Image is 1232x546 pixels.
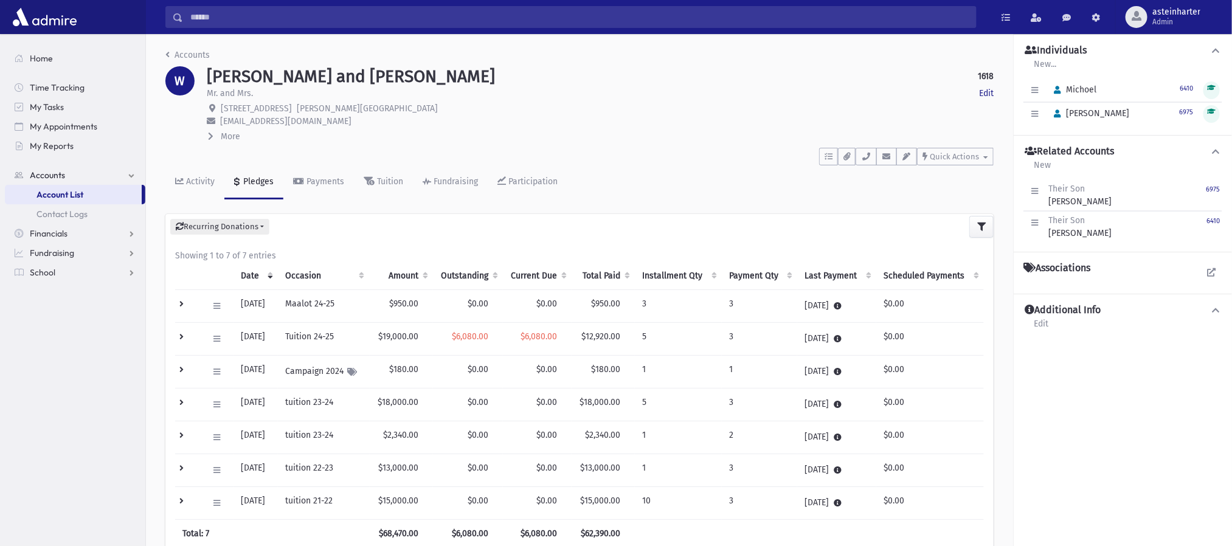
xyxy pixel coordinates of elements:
[30,102,64,112] span: My Tasks
[917,148,994,165] button: Quick Actions
[175,249,984,262] div: Showing 1 to 7 of 7 entries
[585,430,620,440] span: $2,340.00
[221,103,292,114] span: [STREET_ADDRESS]
[635,421,722,454] td: 1
[234,355,278,388] td: [DATE]
[304,176,344,187] div: Payments
[30,140,74,151] span: My Reports
[876,322,984,355] td: $0.00
[635,355,722,388] td: 1
[1048,184,1085,194] span: Their Son
[635,322,722,355] td: 5
[30,170,65,181] span: Accounts
[165,165,224,199] a: Activity
[876,355,984,388] td: $0.00
[876,388,984,421] td: $0.00
[722,388,797,421] td: 3
[591,364,620,375] span: $180.00
[5,97,145,117] a: My Tasks
[278,388,370,421] td: tuition 23-24
[278,262,370,290] th: Occasion : activate to sort column ascending
[1048,214,1112,240] div: [PERSON_NAME]
[234,486,278,519] td: [DATE]
[1025,304,1101,317] h4: Additional Info
[370,289,433,322] td: $950.00
[580,463,620,473] span: $13,000.00
[5,165,145,185] a: Accounts
[1206,214,1220,240] a: 6410
[488,165,567,199] a: Participation
[207,66,495,87] h1: [PERSON_NAME] and [PERSON_NAME]
[876,454,984,486] td: $0.00
[635,289,722,322] td: 3
[278,454,370,486] td: tuition 22-23
[876,262,984,290] th: Scheduled Payments: activate to sort column ascending
[36,189,83,200] span: Account List
[722,421,797,454] td: 2
[1048,182,1112,208] div: [PERSON_NAME]
[183,6,976,28] input: Search
[413,165,488,199] a: Fundraising
[5,263,145,282] a: School
[370,322,433,355] td: $19,000.00
[5,185,142,204] a: Account List
[536,397,557,407] span: $0.00
[234,454,278,486] td: [DATE]
[1180,106,1194,117] a: 6975
[30,267,55,278] span: School
[876,289,984,322] td: $0.00
[1023,44,1222,57] button: Individuals
[1180,83,1194,93] a: 6410
[370,421,433,454] td: $2,340.00
[1206,182,1220,208] a: 6975
[722,454,797,486] td: 3
[536,364,557,375] span: $0.00
[278,355,370,388] td: Campaign 2024
[1048,85,1096,95] span: Michoel
[1180,85,1194,92] small: 6410
[184,176,215,187] div: Activity
[797,322,876,355] td: [DATE]
[1152,7,1200,17] span: asteinharter
[635,388,722,421] td: 5
[283,165,354,199] a: Payments
[1206,217,1220,225] small: 6410
[30,247,74,258] span: Fundraising
[234,262,278,290] th: Date: activate to sort column ascending
[468,299,488,309] span: $0.00
[165,49,210,66] nav: breadcrumb
[468,397,488,407] span: $0.00
[278,421,370,454] td: tuition 23-24
[468,430,488,440] span: $0.00
[1023,262,1090,274] h4: Associations
[978,70,994,83] strong: 1618
[536,463,557,473] span: $0.00
[234,322,278,355] td: [DATE]
[536,496,557,506] span: $0.00
[1023,145,1222,158] button: Related Accounts
[30,228,67,239] span: Financials
[1048,215,1085,226] span: Their Son
[220,116,351,126] span: [EMAIL_ADDRESS][DOMAIN_NAME]
[797,454,876,486] td: [DATE]
[221,131,240,142] span: More
[165,50,210,60] a: Accounts
[278,322,370,355] td: Tuition 24-25
[234,289,278,322] td: [DATE]
[797,355,876,388] td: [DATE]
[278,486,370,519] td: tuition 21-22
[930,152,979,161] span: Quick Actions
[581,331,620,342] span: $12,920.00
[722,322,797,355] td: 3
[431,176,478,187] div: Fundraising
[521,331,557,342] span: $6,080.00
[234,388,278,421] td: [DATE]
[370,262,433,290] th: Amount: activate to sort column ascending
[1033,158,1051,180] a: New
[354,165,413,199] a: Tuition
[5,117,145,136] a: My Appointments
[370,388,433,421] td: $18,000.00
[297,103,438,114] span: [PERSON_NAME][GEOGRAPHIC_DATA]
[30,53,53,64] span: Home
[207,87,253,100] p: Mr. and Mrs.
